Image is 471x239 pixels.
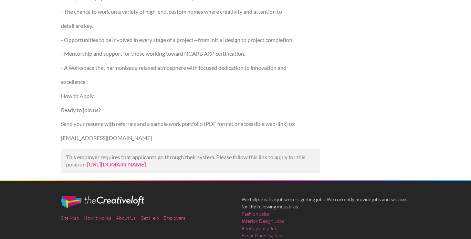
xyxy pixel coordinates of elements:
p: This employer requires that applicants go through their system. Please follow this link to apply ... [66,154,315,168]
a: Site Map [61,215,79,221]
p: - Opportunities to be involved in every stage of a project—from initial design to project complet... [61,36,320,44]
p: excellence. [61,78,320,86]
p: - A workspace that harmonizes a relaxed atmosphere with focused dedication to innovation and [61,64,320,72]
a: Event Planning Jobs [242,232,283,239]
p: Send your resume with referrals and a sample work portfolio (PDF format or accessible web-link) to: [61,120,320,128]
p: Ready to join us? [61,107,320,114]
p: [EMAIL_ADDRESS][DOMAIN_NAME] [61,134,320,142]
a: Get Help [140,215,159,221]
a: [URL][DOMAIN_NAME] [87,161,146,167]
p: - The chance to work on a variety of high-end, custom homes where creativity and attention to [61,8,320,15]
p: - Mentorship and support for those working toward NCARB AXP certification. [61,50,320,57]
p: How to Apply [61,93,320,100]
a: Photography Jobs [242,225,280,232]
img: The Creative Loft [61,196,144,208]
a: Interior Design Jobs [242,217,284,225]
a: About Us [116,215,136,221]
a: How it works [84,215,111,221]
a: Employers [164,215,185,221]
p: detail are key. [61,22,320,30]
a: Fashion Jobs [242,210,269,217]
